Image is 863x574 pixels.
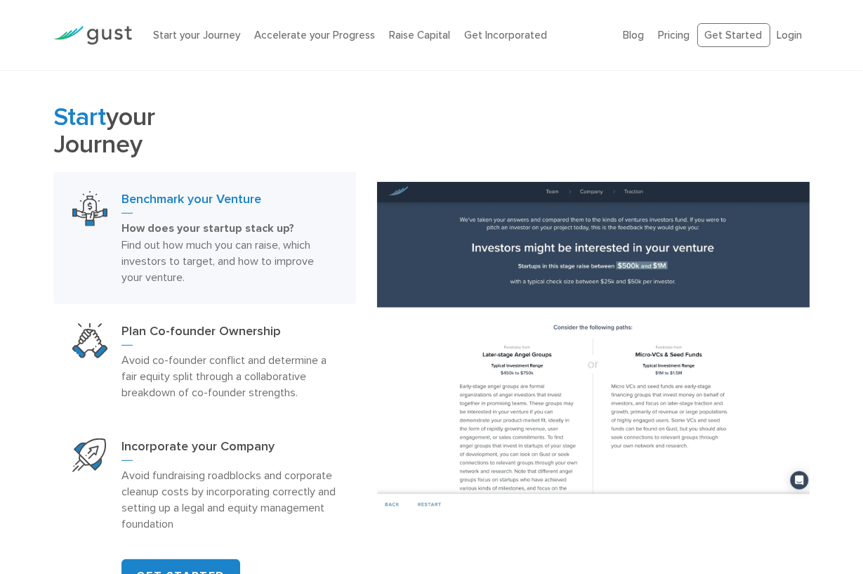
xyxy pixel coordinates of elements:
[254,29,375,41] a: Accelerate your Progress
[624,29,645,41] a: Blog
[121,352,337,400] p: Avoid co-founder conflict and determine a fair equity split through a collaborative breakdown of ...
[22,22,34,34] img: logo_orange.svg
[53,26,132,45] img: Gust Logo
[72,323,107,358] img: Plan Co Founder Ownership
[22,37,34,48] img: website_grey.svg
[140,84,151,96] img: tab_keywords_by_traffic_grey.svg
[377,182,809,514] img: Benchmark your Venture
[121,323,337,346] h3: Plan Co-founder Ownership
[464,29,547,41] a: Get Incorporated
[38,84,49,96] img: tab_domain_overview_orange.svg
[53,103,356,158] h2: your Journey
[153,29,240,41] a: Start your Journey
[121,438,337,461] h3: Incorporate your Company
[121,191,337,214] h3: Benchmark your Venture
[659,29,690,41] a: Pricing
[697,23,770,48] a: Get Started
[389,29,450,41] a: Raise Capital
[37,37,154,48] div: Domain: [DOMAIN_NAME]
[53,86,126,95] div: Domain Overview
[53,419,356,551] a: Start Your CompanyIncorporate your CompanyAvoid fundraising roadblocks and corporate cleanup cost...
[121,221,294,235] strong: How does your startup stack up?
[155,86,237,95] div: Keywords by Traffic
[72,438,106,472] img: Start Your Company
[53,172,356,304] a: Benchmark Your VentureBenchmark your VentureHow does your startup stack up? Find out how much you...
[121,467,337,532] p: Avoid fundraising roadblocks and corporate cleanup costs by incorporating correctly and setting u...
[53,304,356,419] a: Plan Co Founder OwnershipPlan Co-founder OwnershipAvoid co-founder conflict and determine a fair ...
[777,29,803,41] a: Login
[39,22,69,34] div: v 4.0.25
[72,191,107,226] img: Benchmark Your Venture
[53,102,106,132] span: Start
[121,238,314,284] span: Find out how much you can raise, which investors to target, and how to improve your venture.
